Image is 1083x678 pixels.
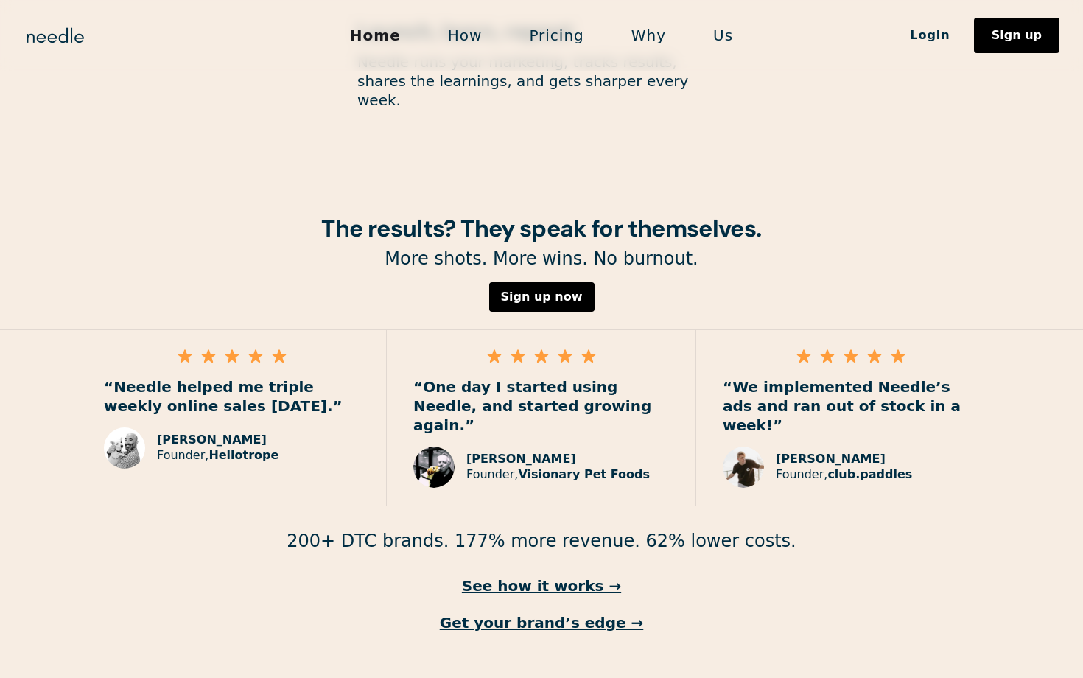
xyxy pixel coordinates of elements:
a: Us [690,20,757,51]
a: How [424,20,506,51]
strong: club.paddles [827,467,912,481]
p: Founder, [157,448,278,464]
p: Founder, [776,467,912,483]
strong: Heliotrope [208,448,278,462]
strong: Visionary Pet Foods [518,467,650,481]
p: Founder, [466,467,650,483]
p: Needle runs your marketing, tracks results, shares the learnings, and gets sharper every week. [357,52,726,110]
strong: [PERSON_NAME] [466,452,576,466]
a: Home [326,20,424,51]
div: Sign up [992,29,1042,41]
a: Login [886,23,974,48]
div: Sign up now [501,291,583,303]
p: “Needle helped me triple weekly online sales [DATE].” [104,377,360,416]
strong: [PERSON_NAME] [157,433,267,447]
a: Sign up [974,18,1059,53]
p: “One day I started using Needle, and started growing again.” [413,377,669,435]
a: Pricing [505,20,607,51]
a: Sign up now [489,282,595,312]
strong: [PERSON_NAME] [776,452,886,466]
a: Why [608,20,690,51]
strong: The results? They speak for themselves. [321,213,761,244]
p: “We implemented Needle’s ads and ran out of stock in a week!” [723,377,979,435]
